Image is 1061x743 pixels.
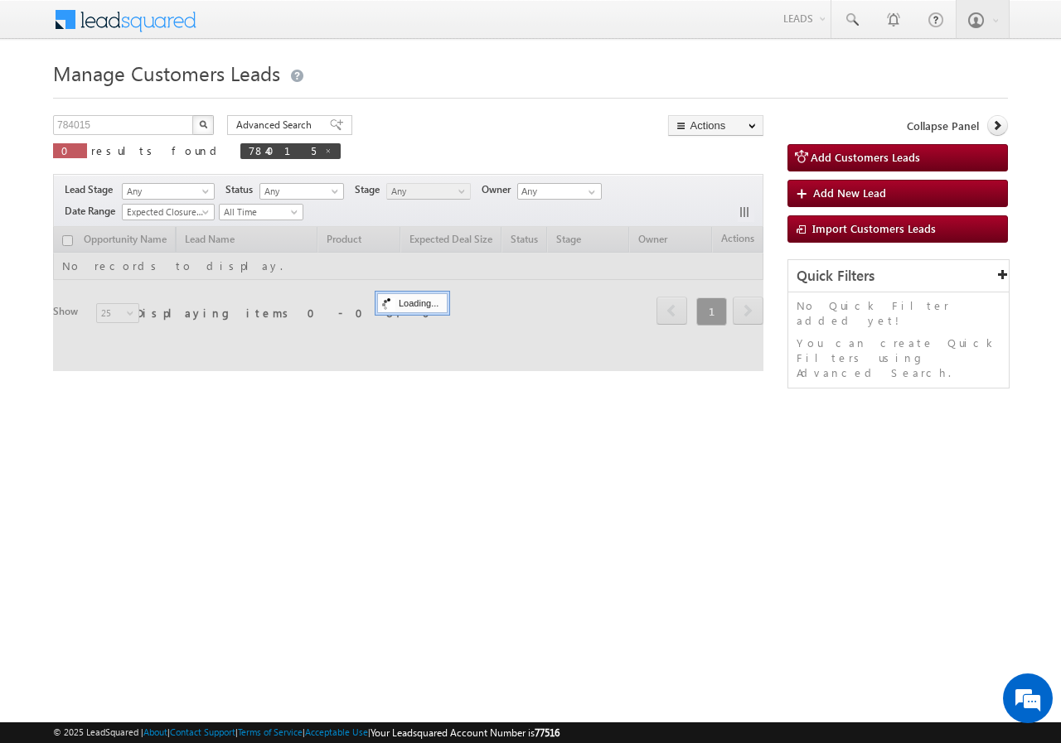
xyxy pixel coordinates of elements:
span: Any [123,184,209,199]
a: About [143,726,167,737]
span: Any [387,184,466,199]
span: 77516 [535,726,560,739]
a: Any [259,183,344,200]
span: Manage Customers Leads [53,60,280,86]
span: Date Range [65,204,122,219]
p: No Quick Filter added yet! [797,298,1000,328]
span: Stage [355,182,386,197]
a: Show All Items [579,184,600,200]
span: Any [260,184,339,199]
input: Type to Search [517,183,602,200]
span: Lead Stage [65,182,119,197]
span: 0 [61,143,79,157]
a: Acceptable Use [305,726,368,737]
span: Add New Lead [813,186,886,200]
a: Terms of Service [238,726,303,737]
button: Actions [668,115,763,136]
span: Advanced Search [236,118,317,133]
span: Your Leadsquared Account Number is [371,726,560,739]
div: Loading... [377,293,448,313]
a: Any [122,183,215,200]
span: Collapse Panel [907,118,979,133]
span: Expected Closure Date [123,205,209,220]
div: Quick Filters [788,260,1009,292]
p: You can create Quick Filters using Advanced Search. [797,335,1000,380]
span: 784015 [249,143,316,157]
a: Any [386,183,471,200]
span: Add Customers Leads [811,150,920,164]
a: Expected Closure Date [122,204,215,220]
a: Contact Support [170,726,235,737]
a: All Time [219,204,303,220]
span: Owner [482,182,517,197]
span: Import Customers Leads [812,221,936,235]
span: © 2025 LeadSquared | | | | | [53,725,560,741]
span: Status [225,182,259,197]
img: Search [199,120,207,128]
span: All Time [220,205,298,220]
span: results found [91,143,223,157]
